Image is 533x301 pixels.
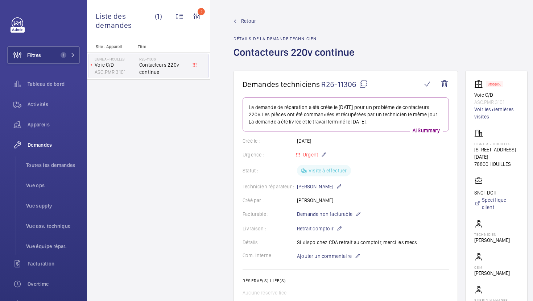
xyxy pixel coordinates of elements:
[95,61,136,68] p: Voie C/D
[474,237,510,244] p: [PERSON_NAME]
[297,252,352,260] span: Ajouter un commentaire
[243,80,320,89] span: Demandes techniciens
[7,46,80,64] button: Filtres1
[474,269,510,277] p: [PERSON_NAME]
[234,36,359,41] h2: Détails de la demande technicien
[28,141,80,149] span: Demandes
[474,106,518,120] a: Voir les dernières visites
[28,80,80,88] span: Tableau de bord
[297,210,352,218] span: Demande non facturable
[297,182,342,191] p: [PERSON_NAME]
[26,243,80,250] span: Vue équipe répar.
[474,99,518,106] p: ASC.PMR 3101
[474,91,518,99] p: Voie C/D
[474,160,518,168] p: 78800 HOUILLES
[28,101,80,108] span: Activités
[139,57,187,61] h2: R25-11306
[27,51,41,59] span: Filtres
[241,17,256,25] span: Retour
[474,196,518,211] a: Spécifique client
[234,46,359,71] h1: Contacteurs 220v continue
[95,57,136,61] p: Ligne A - HOUILLES
[474,146,518,160] p: [STREET_ADDRESS][DATE]
[474,142,518,146] p: Ligne A - HOUILLES
[243,278,449,283] h2: Réserve(s) liée(s)
[139,61,187,76] span: Contacteurs 220v continue
[474,232,510,237] p: Technicien
[474,80,486,88] img: elevator.svg
[474,265,510,269] p: CSM
[28,121,80,128] span: Appareils
[26,162,80,169] span: Toutes les demandes
[297,224,342,233] p: Retrait comptoir
[321,80,368,89] span: R25-11306
[301,152,318,158] span: Urgent
[96,12,155,30] span: Liste des demandes
[28,260,80,267] span: Facturation
[488,83,501,85] p: Stopped
[87,44,135,49] p: Site - Appareil
[28,280,80,288] span: Overtime
[26,222,80,230] span: Vue ass. technique
[26,182,80,189] span: Vue ops
[410,127,443,134] p: AI Summary
[474,189,518,196] p: SNCF DGIF
[138,44,186,49] p: Titre
[26,202,80,209] span: Vue supply
[249,104,443,125] p: La demande de réparation a été créée le [DATE] pour un problème de contacteurs 220v. Les pièces o...
[61,52,66,58] span: 1
[95,68,136,76] p: ASC.PMR 3101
